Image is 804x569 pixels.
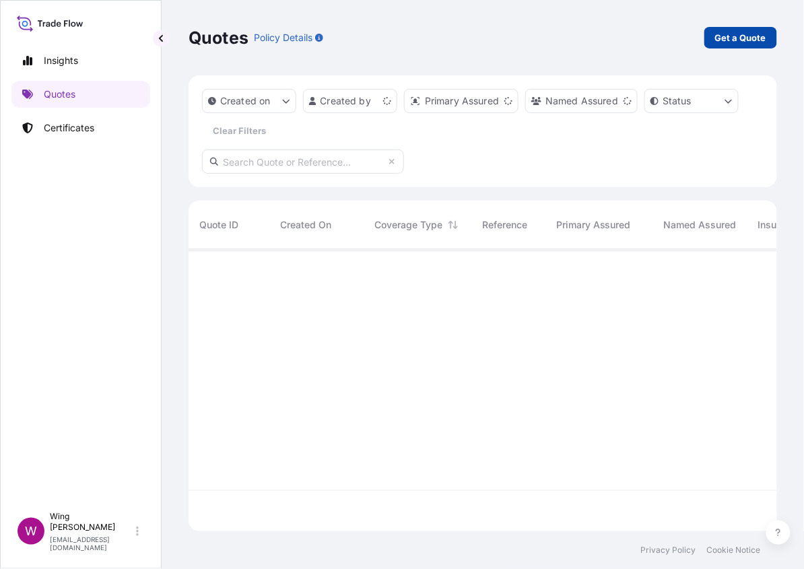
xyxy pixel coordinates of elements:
[254,31,312,44] p: Policy Details
[525,89,638,113] button: cargoOwner Filter options
[11,47,150,74] a: Insights
[44,88,75,101] p: Quotes
[303,89,397,113] button: createdBy Filter options
[664,218,737,232] span: Named Assured
[202,120,277,141] button: Clear Filters
[44,54,78,67] p: Insights
[199,218,238,232] span: Quote ID
[644,89,739,113] button: certificateStatus Filter options
[202,89,296,113] button: createdOn Filter options
[202,149,404,174] input: Search Quote or Reference...
[404,89,518,113] button: distributor Filter options
[445,217,461,233] button: Sort
[704,27,777,48] a: Get a Quote
[280,218,331,232] span: Created On
[220,94,271,108] p: Created on
[11,81,150,108] a: Quotes
[25,525,37,538] span: W
[545,94,618,108] p: Named Assured
[321,94,372,108] p: Created by
[213,124,267,137] p: Clear Filters
[11,114,150,141] a: Certificates
[707,545,761,556] a: Cookie Notice
[425,94,499,108] p: Primary Assured
[482,218,527,232] span: Reference
[189,27,248,48] p: Quotes
[641,545,696,556] a: Privacy Policy
[374,218,442,232] span: Coverage Type
[50,535,133,551] p: [EMAIL_ADDRESS][DOMAIN_NAME]
[50,511,133,533] p: Wing [PERSON_NAME]
[715,31,766,44] p: Get a Quote
[556,218,631,232] span: Primary Assured
[44,121,94,135] p: Certificates
[663,94,692,108] p: Status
